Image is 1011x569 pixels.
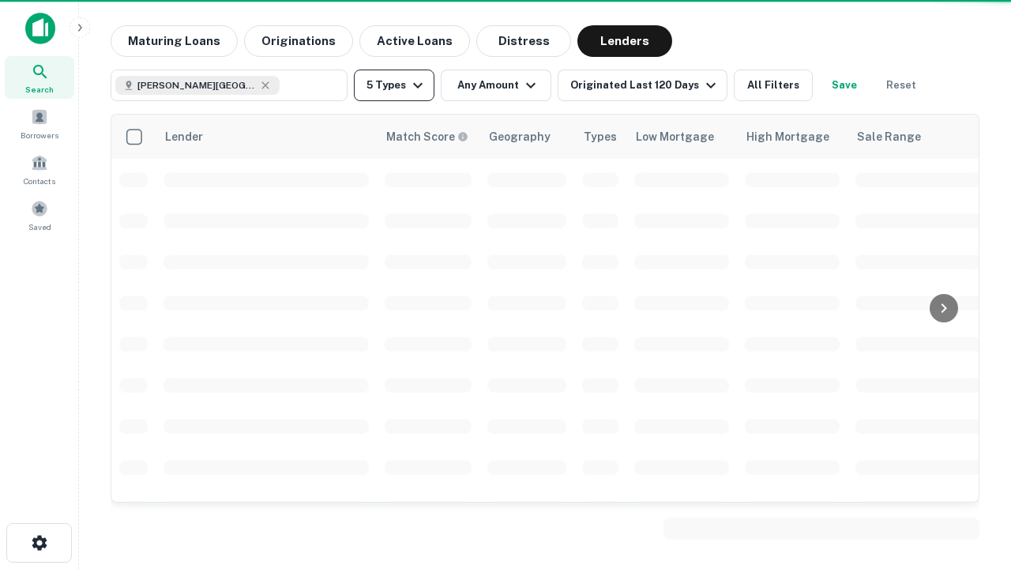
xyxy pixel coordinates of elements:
[857,127,921,146] div: Sale Range
[244,25,353,57] button: Originations
[377,115,479,159] th: Capitalize uses an advanced AI algorithm to match your search with the best lender. The match sco...
[626,115,737,159] th: Low Mortgage
[156,115,377,159] th: Lender
[558,70,727,101] button: Originated Last 120 Days
[359,25,470,57] button: Active Loans
[570,76,720,95] div: Originated Last 120 Days
[24,175,55,187] span: Contacts
[476,25,571,57] button: Distress
[165,127,203,146] div: Lender
[25,13,55,44] img: capitalize-icon.png
[21,129,58,141] span: Borrowers
[25,83,54,96] span: Search
[737,115,848,159] th: High Mortgage
[354,70,434,101] button: 5 Types
[386,128,465,145] h6: Match Score
[5,102,74,145] a: Borrowers
[584,127,617,146] div: Types
[848,115,990,159] th: Sale Range
[479,115,574,159] th: Geography
[111,25,238,57] button: Maturing Loans
[746,127,829,146] div: High Mortgage
[932,443,1011,518] iframe: Chat Widget
[5,194,74,236] a: Saved
[819,70,870,101] button: Save your search to get updates of matches that match your search criteria.
[734,70,813,101] button: All Filters
[5,148,74,190] a: Contacts
[28,220,51,233] span: Saved
[876,70,926,101] button: Reset
[574,115,626,159] th: Types
[5,56,74,99] a: Search
[636,127,714,146] div: Low Mortgage
[386,128,468,145] div: Capitalize uses an advanced AI algorithm to match your search with the best lender. The match sco...
[137,78,256,92] span: [PERSON_NAME][GEOGRAPHIC_DATA], [GEOGRAPHIC_DATA]
[489,127,551,146] div: Geography
[441,70,551,101] button: Any Amount
[577,25,672,57] button: Lenders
